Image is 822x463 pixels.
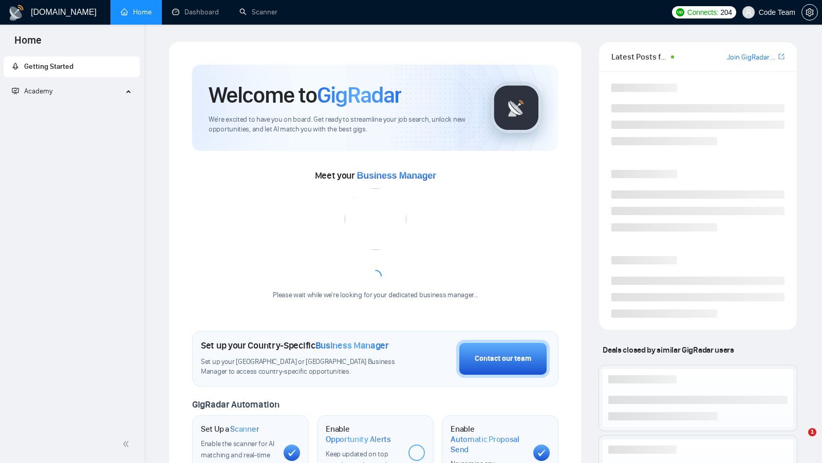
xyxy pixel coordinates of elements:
span: Meet your [315,170,436,181]
iframe: Intercom live chat [787,428,812,453]
span: Opportunity Alerts [326,434,391,445]
h1: Enable [326,424,400,444]
img: upwork-logo.png [676,8,684,16]
a: Join GigRadar Slack Community [727,52,776,63]
span: GigRadar [317,81,401,109]
span: 1 [808,428,816,436]
span: GigRadar Automation [192,399,279,410]
span: Home [6,33,50,54]
img: gigradar-logo.png [491,82,542,133]
span: Getting Started [24,62,73,71]
span: We're excited to have you on board. Get ready to streamline your job search, unlock new opportuni... [209,115,474,134]
a: searchScanner [239,8,277,16]
a: setting [801,8,818,16]
span: Business Manager [357,170,436,181]
span: Academy [24,87,52,95]
span: 204 [720,7,732,18]
span: Connects: [687,7,718,18]
button: setting [801,4,818,21]
span: rocket [12,63,19,70]
h1: Set Up a [201,424,259,434]
h1: Set up your Country-Specific [201,340,389,351]
span: setting [802,8,817,16]
img: logo [8,5,25,21]
span: Business Manager [315,340,389,351]
a: dashboardDashboard [172,8,219,16]
img: error [345,188,406,250]
span: double-left [122,439,133,449]
span: export [778,52,784,61]
div: Please wait while we're looking for your dedicated business manager... [267,291,484,300]
span: Scanner [230,424,259,434]
a: export [778,52,784,62]
div: Contact our team [475,353,531,364]
span: user [745,9,752,16]
span: Set up your [GEOGRAPHIC_DATA] or [GEOGRAPHIC_DATA] Business Manager to access country-specific op... [201,357,405,377]
button: Contact our team [456,340,550,378]
span: Latest Posts from the GigRadar Community [611,50,667,63]
span: Academy [12,87,52,95]
span: loading [367,268,384,285]
h1: Welcome to [209,81,401,109]
span: Deals closed by similar GigRadar users [599,341,738,359]
span: fund-projection-screen [12,87,19,94]
span: Automatic Proposal Send [451,434,525,454]
h1: Enable [451,424,525,454]
a: homeHome [121,8,152,16]
li: Getting Started [4,56,140,77]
